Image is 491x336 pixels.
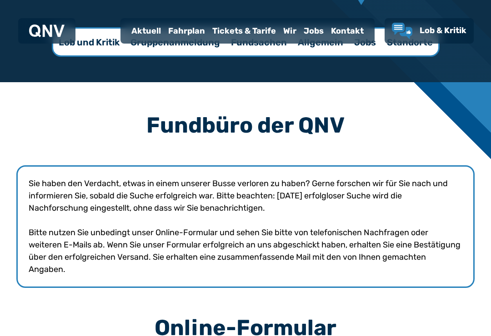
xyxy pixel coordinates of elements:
[300,19,327,43] a: Jobs
[420,25,466,35] span: Lob & Kritik
[29,227,462,276] p: Bitte nutzen Sie unbedingt unser Online-Formular und sehen Sie bitte von telefonischen Nachfragen...
[392,23,466,39] a: Lob & Kritik
[29,178,462,214] p: Sie haben den Verdacht, etwas in einem unserer Busse verloren zu haben? Gerne forschen wir für Si...
[29,22,65,40] a: QNV Logo
[29,25,65,37] img: QNV Logo
[128,19,165,43] a: Aktuell
[59,36,120,49] p: Lob und Kritik
[16,114,475,136] h3: Fundbüro der QNV
[53,29,125,55] a: Lob und Kritik
[209,19,280,43] a: Tickets & Tarife
[327,19,367,43] a: Kontakt
[165,19,209,43] a: Fahrplan
[280,19,300,43] a: Wir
